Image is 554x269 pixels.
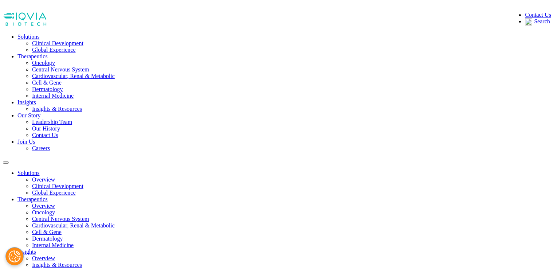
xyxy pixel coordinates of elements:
a: Central Nervous System [32,66,89,73]
a: Our Story [17,112,41,118]
a: Central Nervous System [32,216,89,222]
button: Cookies Settings [5,247,24,265]
a: Internal Medicine [32,242,74,248]
a: Solutions [17,170,39,176]
a: Insights [17,99,36,105]
img: biotech-logo.svg [3,12,47,26]
a: Clinical Development [32,40,83,46]
a: Cardiovascular, Renal & Metabolic [32,73,115,79]
a: Global Experience [32,190,76,196]
a: Global Experience [32,47,76,53]
a: Search [525,18,550,24]
a: Careers [32,145,50,151]
a: Contact Us [32,132,58,138]
a: Therapeutics [17,196,48,202]
img: search.svg [525,18,532,26]
a: Overview [32,203,55,209]
a: Insights & Resources [32,262,82,268]
a: Internal Medicine [32,93,74,99]
a: Clinical Development [32,183,83,189]
a: Cardiovascular, Renal & Metabolic [32,222,115,229]
a: Overview [32,176,55,183]
a: Insights & Resources [32,106,82,112]
a: Overview [32,255,55,261]
a: Oncology [32,209,55,215]
a: Solutions [17,34,39,40]
a: Cell & Gene [32,79,62,86]
a: Dermatology [32,86,63,92]
a: Our History [32,125,60,132]
a: Join Us [17,139,35,145]
a: Cell & Gene [32,229,62,235]
a: Dermatology [32,235,63,242]
a: Oncology [32,60,55,66]
a: Insights [17,249,36,255]
a: Contact Us [525,12,551,18]
a: Leadership Team [32,119,72,125]
a: Therapeutics [17,53,48,59]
